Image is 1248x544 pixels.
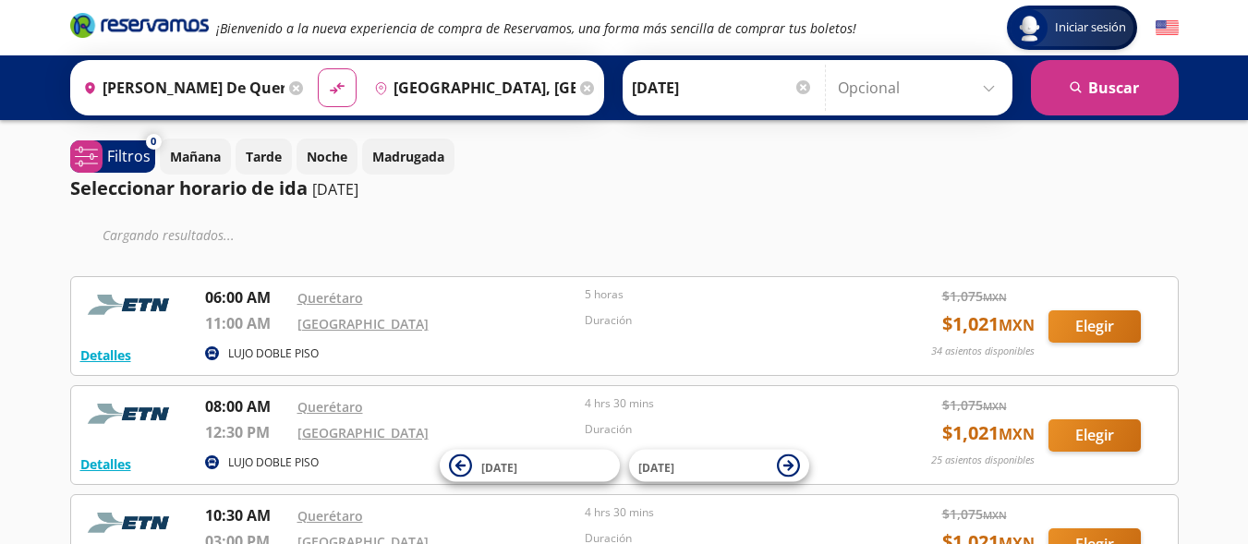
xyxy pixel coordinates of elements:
[632,65,813,111] input: Elegir Fecha
[205,286,288,308] p: 06:00 AM
[931,344,1035,359] p: 34 asientos disponibles
[629,450,809,482] button: [DATE]
[1048,18,1133,37] span: Iniciar sesión
[585,286,864,303] p: 5 horas
[585,421,864,438] p: Duración
[362,139,454,175] button: Madrugada
[1048,310,1141,343] button: Elegir
[246,147,282,166] p: Tarde
[1048,419,1141,452] button: Elegir
[312,178,358,200] p: [DATE]
[999,424,1035,444] small: MXN
[297,315,429,332] a: [GEOGRAPHIC_DATA]
[107,145,151,167] p: Filtros
[236,139,292,175] button: Tarde
[838,65,1003,111] input: Opcional
[80,454,131,474] button: Detalles
[80,286,182,323] img: RESERVAMOS
[942,419,1035,447] span: $ 1,021
[70,175,308,202] p: Seleccionar horario de ida
[585,395,864,412] p: 4 hrs 30 mins
[70,11,209,39] i: Brand Logo
[205,504,288,526] p: 10:30 AM
[585,312,864,329] p: Duración
[1156,17,1179,40] button: English
[942,286,1007,306] span: $ 1,075
[103,226,235,244] em: Cargando resultados ...
[638,459,674,475] span: [DATE]
[297,289,363,307] a: Querétaro
[151,134,156,150] span: 0
[297,398,363,416] a: Querétaro
[481,459,517,475] span: [DATE]
[440,450,620,482] button: [DATE]
[205,312,288,334] p: 11:00 AM
[307,147,347,166] p: Noche
[585,504,864,521] p: 4 hrs 30 mins
[76,65,285,111] input: Buscar Origen
[942,504,1007,524] span: $ 1,075
[160,139,231,175] button: Mañana
[942,310,1035,338] span: $ 1,021
[297,139,357,175] button: Noche
[297,507,363,525] a: Querétaro
[228,345,319,362] p: LUJO DOBLE PISO
[983,508,1007,522] small: MXN
[170,147,221,166] p: Mañana
[931,453,1035,468] p: 25 asientos disponibles
[80,345,131,365] button: Detalles
[80,504,182,541] img: RESERVAMOS
[372,147,444,166] p: Madrugada
[70,11,209,44] a: Brand Logo
[228,454,319,471] p: LUJO DOBLE PISO
[942,395,1007,415] span: $ 1,075
[999,315,1035,335] small: MXN
[80,395,182,432] img: RESERVAMOS
[983,290,1007,304] small: MXN
[1031,60,1179,115] button: Buscar
[205,421,288,443] p: 12:30 PM
[216,19,856,37] em: ¡Bienvenido a la nueva experiencia de compra de Reservamos, una forma más sencilla de comprar tus...
[983,399,1007,413] small: MXN
[205,395,288,417] p: 08:00 AM
[297,424,429,441] a: [GEOGRAPHIC_DATA]
[70,140,155,173] button: 0Filtros
[367,65,576,111] input: Buscar Destino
